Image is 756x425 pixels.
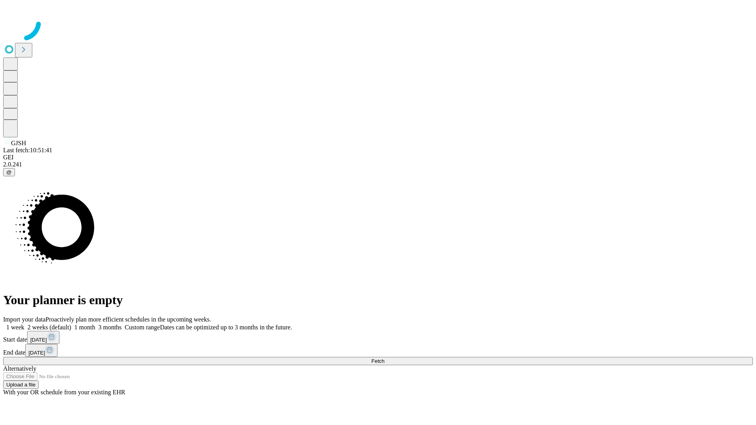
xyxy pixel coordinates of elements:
[125,324,160,331] span: Custom range
[371,358,384,364] span: Fetch
[3,316,46,323] span: Import your data
[3,389,125,395] span: With your OR schedule from your existing EHR
[3,154,753,161] div: GEI
[3,161,753,168] div: 2.0.241
[160,324,292,331] span: Dates can be optimized up to 3 months in the future.
[6,169,12,175] span: @
[3,331,753,344] div: Start date
[3,168,15,176] button: @
[3,344,753,357] div: End date
[28,350,45,356] span: [DATE]
[30,337,47,343] span: [DATE]
[3,147,52,153] span: Last fetch: 10:51:41
[98,324,122,331] span: 3 months
[25,344,57,357] button: [DATE]
[27,331,59,344] button: [DATE]
[28,324,71,331] span: 2 weeks (default)
[6,324,24,331] span: 1 week
[74,324,95,331] span: 1 month
[11,140,26,146] span: GJSH
[3,293,753,307] h1: Your planner is empty
[3,357,753,365] button: Fetch
[46,316,211,323] span: Proactively plan more efficient schedules in the upcoming weeks.
[3,381,39,389] button: Upload a file
[3,365,36,372] span: Alternatively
